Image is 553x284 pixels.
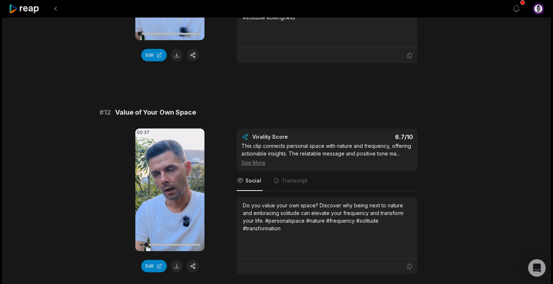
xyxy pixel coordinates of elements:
span: # 12 [99,107,111,118]
div: This clip connects personal space with nature and frequency, offering actionable insights. The re... [241,142,413,166]
div: Do you value your own space? Discover why being next to nature and embracing solitude can elevate... [243,202,411,232]
div: 6.7 /10 [335,133,413,141]
span: Transcript [282,177,308,184]
span: Value of Your Own Space [115,107,196,118]
button: Edit [141,260,167,272]
div: Open Intercom Messenger [528,259,546,277]
div: See More [241,159,413,166]
div: Virality Score [252,133,331,141]
nav: Tabs [237,171,418,191]
button: Edit [141,49,167,61]
video: Your browser does not support mp4 format. [135,128,204,251]
span: Social [245,177,261,184]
